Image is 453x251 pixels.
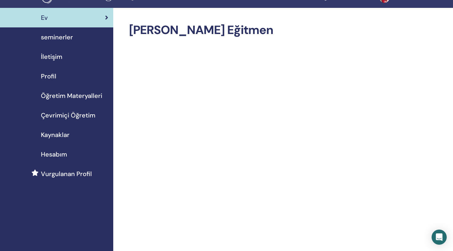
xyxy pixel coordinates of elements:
[41,169,92,179] span: Vurgulanan Profil
[41,32,73,42] span: seminerler
[129,23,396,37] h2: [PERSON_NAME] Eğitmen
[41,52,62,61] span: İletişim
[41,130,70,140] span: Kaynaklar
[41,150,67,159] span: Hesabım
[432,230,447,245] div: Open Intercom Messenger
[41,111,95,120] span: Çevrimiçi Öğretim
[41,91,102,100] span: Öğretim Materyalleri
[41,71,56,81] span: Profil
[41,13,48,22] span: Ev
